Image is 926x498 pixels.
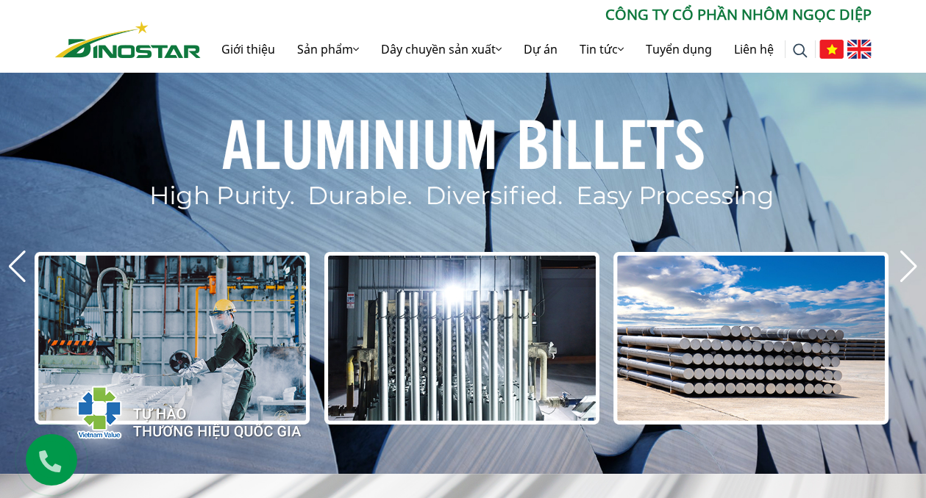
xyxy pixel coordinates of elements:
[7,250,27,283] div: Previous slide
[899,250,919,283] div: Next slide
[847,40,872,59] img: English
[635,26,723,73] a: Tuyển dụng
[723,26,785,73] a: Liên hệ
[210,26,286,73] a: Giới thiệu
[793,43,808,58] img: search
[569,26,635,73] a: Tin tức
[201,4,872,26] p: CÔNG TY CỔ PHẦN NHÔM NGỌC DIỆP
[55,18,201,57] a: Nhôm Dinostar
[286,26,370,73] a: Sản phẩm
[370,26,513,73] a: Dây chuyền sản xuất
[819,40,844,59] img: Tiếng Việt
[33,359,304,459] img: thqg
[513,26,569,73] a: Dự án
[55,21,201,58] img: Nhôm Dinostar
